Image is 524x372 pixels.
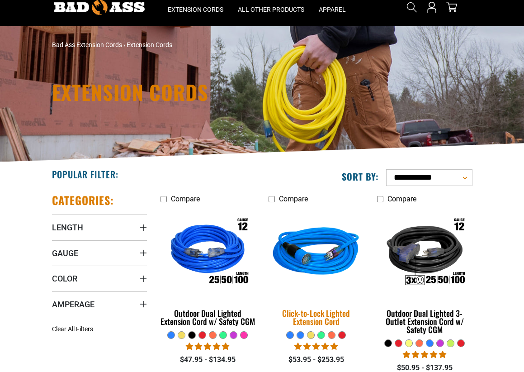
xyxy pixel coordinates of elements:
summary: Color [52,266,147,291]
span: Gauge [52,248,78,258]
span: 4.80 stars [403,350,446,359]
div: Outdoor Dual Lighted Extension Cord w/ Safety CGM [161,309,255,325]
a: Clear All Filters [52,324,97,334]
span: 4.87 stars [294,342,338,351]
span: Compare [171,195,200,203]
nav: breadcrumbs [52,40,328,50]
h2: Categories: [52,193,114,207]
label: Sort by: [342,171,379,182]
h1: Extension Cords [52,82,400,102]
div: Outdoor Dual Lighted 3-Outlet Extension Cord w/ Safety CGM [377,309,472,334]
span: Compare [279,195,308,203]
span: 4.83 stars [186,342,229,351]
span: All Other Products [238,5,304,14]
div: $47.95 - $134.95 [161,354,255,365]
a: Outdoor Dual Lighted 3-Outlet Extension Cord w/ Safety CGM Outdoor Dual Lighted 3-Outlet Extensio... [377,208,472,339]
span: Color [52,273,77,284]
a: Outdoor Dual Lighted Extension Cord w/ Safety CGM Outdoor Dual Lighted Extension Cord w/ Safety CGM [161,208,255,331]
h2: Popular Filter: [52,168,118,180]
span: Amperage [52,299,94,310]
span: Extension Cords [168,5,223,14]
img: Outdoor Dual Lighted Extension Cord w/ Safety CGM [159,209,257,297]
span: Apparel [319,5,346,14]
span: Length [52,222,83,233]
img: blue [262,204,370,302]
summary: Gauge [52,240,147,266]
a: Bad Ass Extension Cords [52,41,122,48]
span: › [123,41,125,48]
span: Compare [387,195,416,203]
summary: Length [52,215,147,240]
span: Clear All Filters [52,325,93,333]
span: Extension Cords [127,41,172,48]
div: $53.95 - $253.95 [269,354,363,365]
div: Click-to-Lock Lighted Extension Cord [269,309,363,325]
a: blue Click-to-Lock Lighted Extension Cord [269,208,363,331]
img: Outdoor Dual Lighted 3-Outlet Extension Cord w/ Safety CGM [376,209,473,297]
summary: Amperage [52,291,147,317]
